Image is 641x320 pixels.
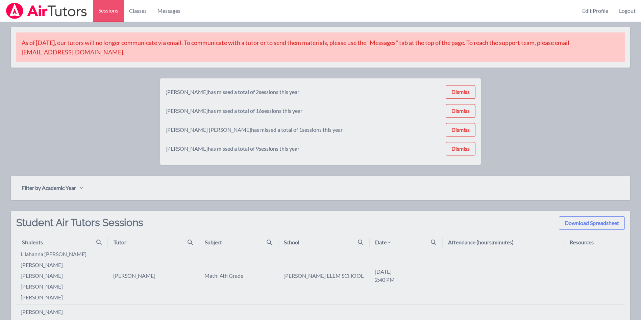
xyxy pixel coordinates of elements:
li: [PERSON_NAME] [21,261,107,269]
div: [PERSON_NAME] has missed a total of 16 sessions this year [166,107,302,115]
button: Filter by Academic Year [16,181,88,195]
div: Subject [205,238,222,246]
div: Resources [570,238,594,246]
button: Dismiss [446,142,475,155]
td: Math: 4th Grade [199,247,278,305]
div: [PERSON_NAME] has missed a total of 9 sessions this year [166,145,299,153]
li: [PERSON_NAME] [21,308,107,316]
li: [PERSON_NAME] [21,293,107,301]
div: [PERSON_NAME] [PERSON_NAME] has missed a total of 1 sessions this year [166,126,343,134]
button: Dismiss [446,123,475,137]
div: Tutor [114,238,126,246]
h2: Student Air Tutors Sessions [16,216,143,238]
td: [PERSON_NAME] ELEM SCHOOL [278,247,369,305]
td: [PERSON_NAME] [108,247,199,305]
div: Date [375,238,392,246]
div: As of [DATE], our tutors will no longer communicate via email. To communicate with a tutor or to ... [16,32,625,62]
button: Download Spreadsheet [559,216,625,230]
td: [DATE] 2:40 PM [369,247,442,305]
div: Students [22,238,43,246]
button: Dismiss [446,85,475,99]
li: [PERSON_NAME] [21,282,107,291]
div: Attendance (hours:minutes) [448,238,514,246]
li: [PERSON_NAME] [21,272,107,280]
img: Airtutors Logo [5,3,88,19]
div: [PERSON_NAME] has missed a total of 2 sessions this year [166,88,299,96]
li: lilahanna [PERSON_NAME] [21,250,107,258]
button: Dismiss [446,104,475,118]
div: School [284,238,299,246]
span: Messages [157,7,180,15]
